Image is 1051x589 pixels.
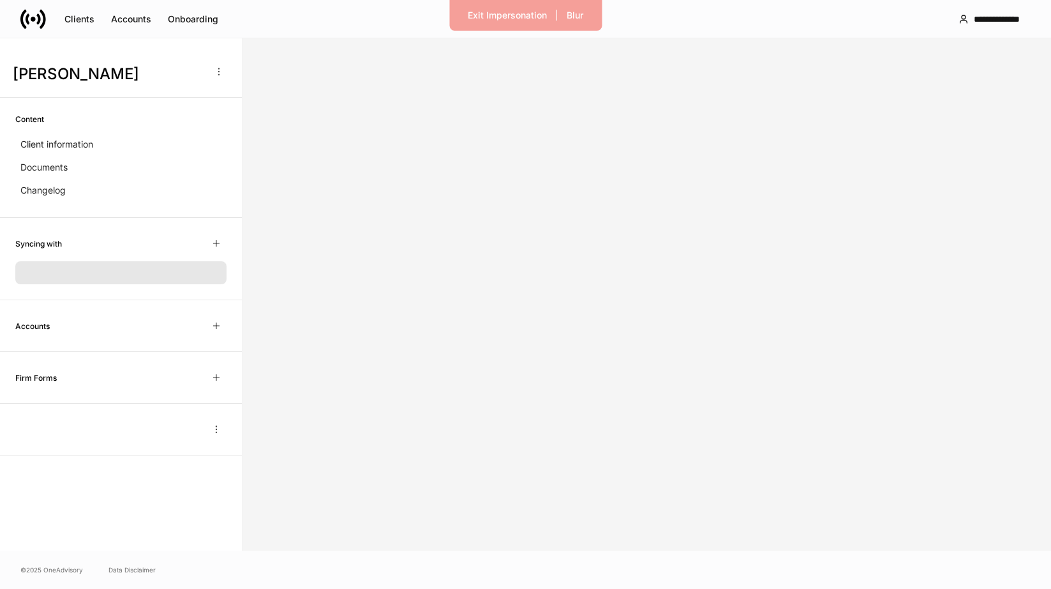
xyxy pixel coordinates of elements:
[567,9,583,22] div: Blur
[56,9,103,29] button: Clients
[15,179,227,202] a: Changelog
[168,13,218,26] div: Onboarding
[20,161,68,174] p: Documents
[108,565,156,575] a: Data Disclaimer
[103,9,160,29] button: Accounts
[15,372,57,384] h6: Firm Forms
[111,13,151,26] div: Accounts
[558,5,592,26] button: Blur
[15,133,227,156] a: Client information
[64,13,94,26] div: Clients
[459,5,555,26] button: Exit Impersonation
[468,9,547,22] div: Exit Impersonation
[15,156,227,179] a: Documents
[13,64,204,84] h3: [PERSON_NAME]
[15,113,44,125] h6: Content
[20,184,66,197] p: Changelog
[160,9,227,29] button: Onboarding
[15,238,62,250] h6: Syncing with
[15,320,50,332] h6: Accounts
[20,565,83,575] span: © 2025 OneAdvisory
[20,138,93,151] p: Client information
